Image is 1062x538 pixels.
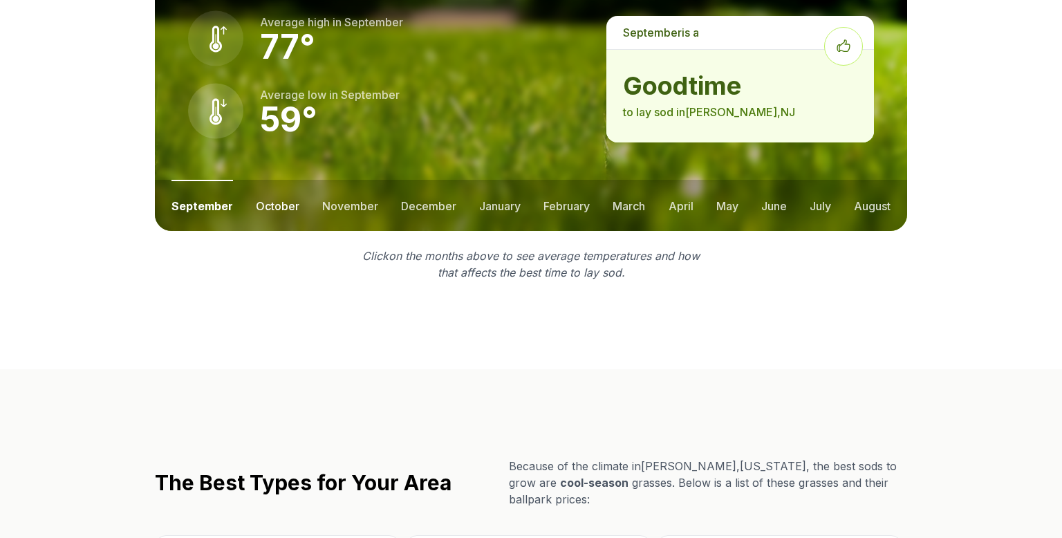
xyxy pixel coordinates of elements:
[401,180,456,231] button: december
[322,180,378,231] button: november
[623,104,857,120] p: to lay sod in [PERSON_NAME] , NJ
[669,180,693,231] button: april
[260,99,317,140] strong: 59 °
[810,180,831,231] button: july
[716,180,738,231] button: may
[854,180,891,231] button: august
[171,180,233,231] button: september
[623,72,857,100] strong: good time
[341,88,400,102] span: september
[260,14,403,30] p: Average high in
[344,15,403,29] span: september
[260,86,400,103] p: Average low in
[260,26,315,67] strong: 77 °
[479,180,521,231] button: january
[543,180,590,231] button: february
[761,180,787,231] button: june
[560,476,628,490] span: cool-season
[509,458,907,508] p: Because of the climate in [PERSON_NAME] , [US_STATE] , the best sods to grow are grasses. Below i...
[155,470,451,495] h2: The Best Types for Your Area
[256,180,299,231] button: october
[613,180,645,231] button: march
[354,248,708,281] p: Click on the months above to see average temperatures and how that affects the best time to lay sod.
[606,16,874,49] p: is a
[623,26,682,39] span: september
